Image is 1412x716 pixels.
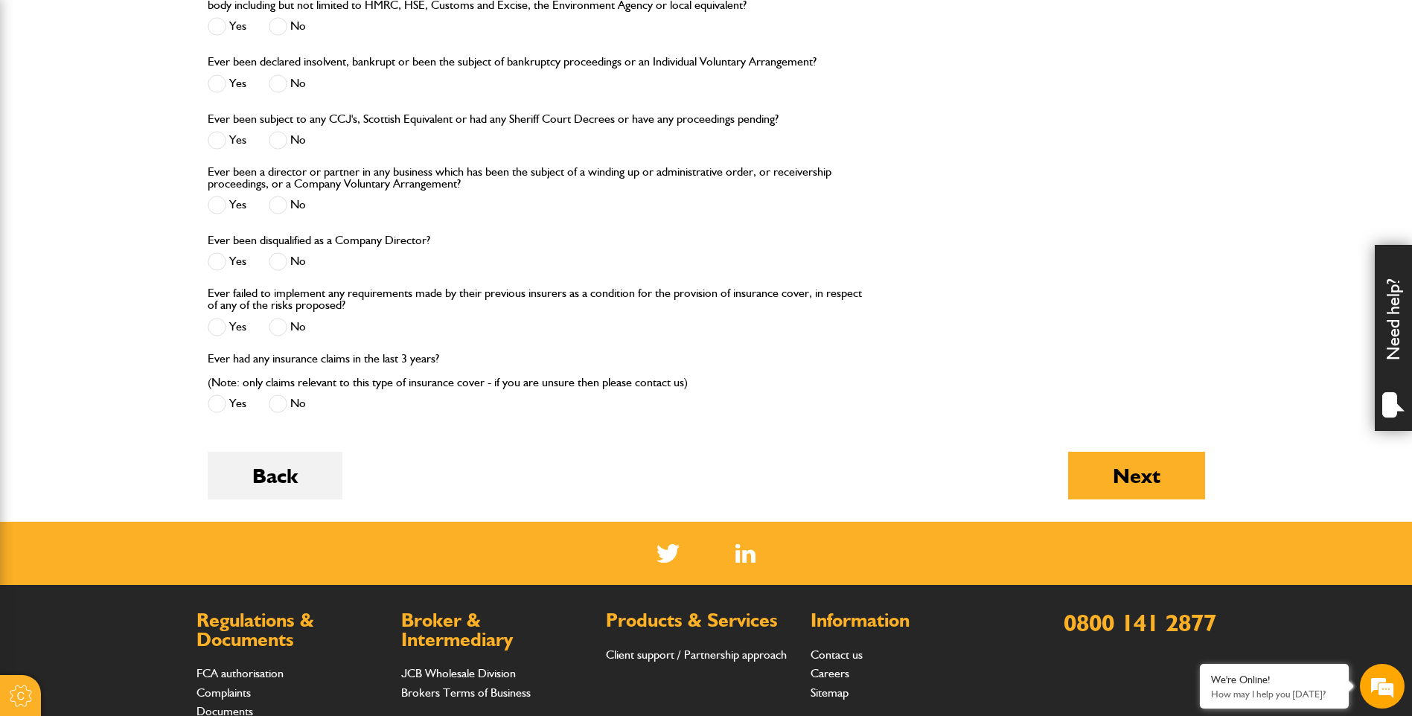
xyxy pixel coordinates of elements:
a: Brokers Terms of Business [401,685,531,700]
img: Twitter [657,544,680,563]
button: Back [208,452,342,499]
label: No [269,74,306,93]
input: Enter your phone number [19,226,272,258]
label: No [269,394,306,413]
input: Enter your email address [19,182,272,214]
h2: Regulations & Documents [197,611,386,649]
img: d_20077148190_company_1631870298795_20077148190 [25,83,63,103]
label: Ever had any insurance claims in the last 3 years? (Note: only claims relevant to this type of in... [208,353,688,389]
label: No [269,17,306,36]
label: No [269,252,306,271]
label: Ever been subject to any CCJ's, Scottish Equivalent or had any Sheriff Court Decrees or have any ... [208,113,779,125]
label: Yes [208,131,246,150]
a: Client support / Partnership approach [606,648,787,662]
label: Yes [208,252,246,271]
label: No [269,318,306,336]
a: 0800 141 2877 [1064,608,1216,637]
input: Enter your last name [19,138,272,170]
p: How may I help you today? [1211,688,1338,700]
div: Chat with us now [77,83,250,103]
label: Yes [208,394,246,413]
textarea: Type your message and hit 'Enter' [19,269,272,446]
label: Yes [208,17,246,36]
label: Ever been declared insolvent, bankrupt or been the subject of bankruptcy proceedings or an Indivi... [208,56,817,68]
button: Next [1068,452,1205,499]
label: No [269,196,306,214]
div: Minimize live chat window [244,7,280,43]
h2: Products & Services [606,611,796,630]
h2: Broker & Intermediary [401,611,591,649]
a: Complaints [197,685,251,700]
a: JCB Wholesale Division [401,666,516,680]
a: Contact us [811,648,863,662]
a: Careers [811,666,849,680]
label: Ever failed to implement any requirements made by their previous insurers as a condition for the ... [208,287,865,311]
a: FCA authorisation [197,666,284,680]
label: Ever been a director or partner in any business which has been the subject of a winding up or adm... [208,166,865,190]
label: Yes [208,318,246,336]
div: Need help? [1375,245,1412,431]
a: LinkedIn [735,544,755,563]
div: We're Online! [1211,674,1338,686]
img: Linked In [735,544,755,563]
em: Start Chat [202,458,270,479]
a: Sitemap [811,685,849,700]
label: Yes [208,74,246,93]
label: Yes [208,196,246,214]
label: Ever been disqualified as a Company Director? [208,234,430,246]
label: No [269,131,306,150]
h2: Information [811,611,1000,630]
